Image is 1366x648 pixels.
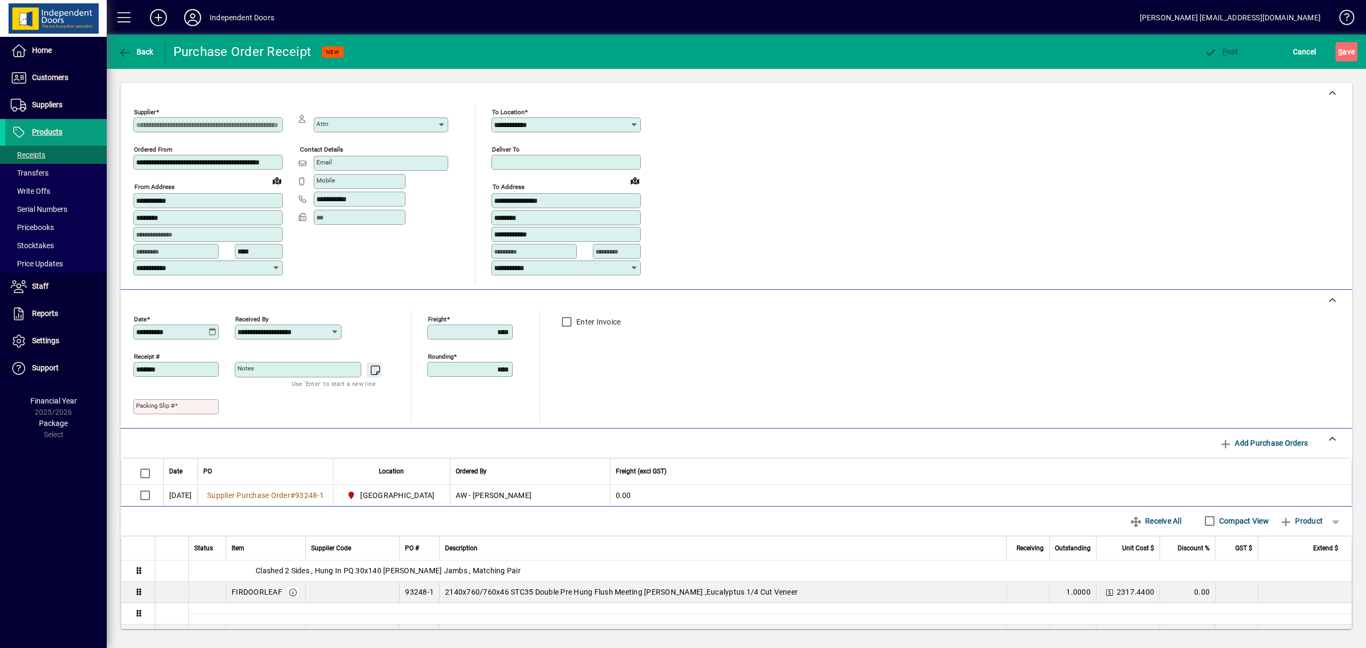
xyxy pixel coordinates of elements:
span: P [1222,48,1227,56]
a: View on map [626,172,644,189]
span: Price Updates [11,259,63,268]
a: Suppliers [5,92,107,118]
a: Knowledge Base [1331,2,1353,37]
button: Product [1274,511,1328,531]
span: NEW [326,49,339,56]
span: Suppliers [32,100,62,109]
a: Customers [5,65,107,91]
td: AW - [PERSON_NAME] [450,485,610,506]
span: Write Offs [11,187,50,195]
span: Outstanding [1055,542,1091,554]
span: PO # [405,542,419,554]
span: Pricebooks [11,223,54,232]
span: ave [1338,43,1355,60]
span: [GEOGRAPHIC_DATA] [360,490,434,501]
mat-label: Mobile [316,177,335,184]
mat-label: Date [134,315,147,322]
div: Ordered By [456,465,605,477]
button: Back [115,42,156,61]
span: Status [194,542,213,554]
td: 1.0000 [1049,625,1096,646]
div: Freight (excl GST) [616,465,1339,477]
a: Price Updates [5,255,107,273]
a: Pricebooks [5,218,107,236]
span: Location [379,465,404,477]
span: Freight (excl GST) [616,465,666,477]
span: Transfers [11,169,49,177]
mat-label: Received by [235,315,268,322]
button: Add Purchase Orders [1215,433,1312,453]
span: Support [32,363,59,372]
span: Package [39,419,68,428]
mat-label: Packing Slip # [136,402,174,409]
button: Save [1336,42,1357,61]
button: Post [1201,42,1241,61]
div: Independent Doors [210,9,274,26]
button: Cancel [1290,42,1319,61]
div: PO [203,465,328,477]
button: Profile [176,8,210,27]
span: 2317.4400 [1117,587,1154,597]
mat-label: Supplier [134,108,156,116]
mat-label: Ordered from [134,146,172,153]
a: Settings [5,328,107,354]
span: Receiving [1016,542,1044,554]
span: S [1338,48,1343,56]
app-page-header-button: Back [107,42,165,61]
td: 0.00 [610,485,1352,506]
span: Products [32,128,62,136]
span: Customers [32,73,68,82]
td: 93248-1 [399,582,439,603]
mat-label: To location [492,108,525,116]
span: 93248-1 [295,491,324,500]
td: 93248-1 [399,625,439,646]
mat-label: Email [316,159,332,166]
mat-label: Receipt # [134,352,160,360]
span: Stocktakes [11,241,54,250]
span: Date [169,465,182,477]
a: Supplier Purchase Order#93248-1 [203,489,328,501]
span: Christchurch [344,489,439,502]
a: Transfers [5,164,107,182]
span: Supplier Purchase Order [207,491,290,500]
span: Description [445,542,478,554]
span: Supplier Code [311,542,351,554]
span: Extend $ [1313,542,1338,554]
div: Clashed 2 Sides , Hung In PQ 30x140 [PERSON_NAME] Jambs , Matching Pair [189,565,1352,576]
span: Back [118,48,154,56]
span: Serial Numbers [11,205,67,214]
button: Change Price Levels [1102,628,1117,643]
mat-hint: Use 'Enter' to start a new line [292,377,376,390]
span: Staff [32,282,49,290]
a: Home [5,37,107,64]
span: ost [1204,48,1238,56]
span: Receipts [11,151,45,159]
mat-label: Freight [428,315,447,322]
mat-label: Notes [237,365,254,372]
td: 1.0000 [1049,582,1096,603]
span: PO [203,465,212,477]
mat-label: Attn [316,120,328,128]
span: Home [32,46,52,54]
span: Settings [32,336,59,345]
a: Receipts [5,146,107,164]
span: Receive All [1130,512,1181,530]
label: Enter Invoice [574,317,621,327]
div: Purchase Order Receipt [173,43,312,60]
span: Add Purchase Orders [1219,434,1308,452]
a: View on map [268,172,285,189]
span: Ordered By [456,465,487,477]
span: GST $ [1235,542,1252,554]
span: Unit Cost $ [1122,542,1154,554]
a: Reports [5,301,107,327]
span: Discount % [1178,542,1210,554]
td: [DATE] [163,485,197,506]
a: Write Offs [5,182,107,200]
span: Product [1280,512,1323,530]
label: Compact View [1217,516,1269,526]
a: Staff [5,273,107,300]
button: Add [141,8,176,27]
td: 0.00 [1159,582,1215,603]
button: Change Price Levels [1102,584,1117,599]
td: 2140x760/760x46 STC35 Double Pre Hung Flush Meeting [PERSON_NAME] ,Eucalyptus 1/4 Cut Veneer [439,582,1006,603]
